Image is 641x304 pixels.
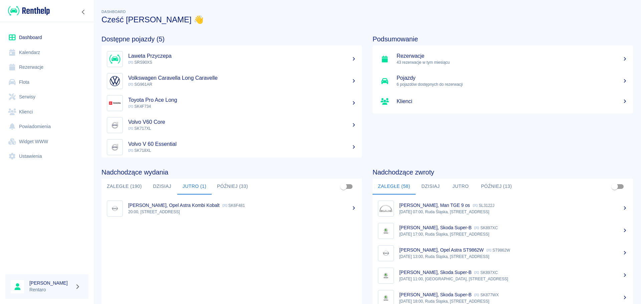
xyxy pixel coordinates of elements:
p: [PERSON_NAME], Opel Astra ST9862W [399,247,484,253]
a: ImageVolkswagen Caravella Long Caravelle SG961AR [101,70,362,92]
p: SK897XC [474,270,498,275]
p: [PERSON_NAME], Skoda Super-B [399,270,471,275]
img: Image [109,97,121,109]
a: Image[PERSON_NAME], Opel Astra Kombi Kobalt SK6F48120:00, [STREET_ADDRESS] [101,197,362,220]
a: Rezerwacje43 rezerwacje w tym miesiącu [373,48,633,70]
h4: Podsumowanie [373,35,633,43]
p: [PERSON_NAME], Man TGE 9 os [399,203,470,208]
p: 20:00, [STREET_ADDRESS] [128,209,357,215]
h5: Rezerwacje [397,53,628,59]
button: Później (33) [212,179,253,195]
p: [PERSON_NAME], Skoda Super-B [399,225,471,230]
a: Flota [5,75,88,90]
p: SK6F481 [222,203,245,208]
a: Ustawienia [5,149,88,164]
img: Image [109,202,121,215]
h4: Dostępne pojazdy (5) [101,35,362,43]
p: ST9862W [486,248,510,253]
img: Image [109,141,121,154]
h4: Nadchodzące wydania [101,168,362,176]
h5: Toyota Pro Ace Long [128,97,357,103]
a: Image[PERSON_NAME], Skoda Super-B SK897XC[DATE] 17:00, Ruda Śląska, [STREET_ADDRESS] [373,220,633,242]
a: Image[PERSON_NAME], Opel Astra ST9862W ST9862W[DATE] 13:00, Ruda Śląska, [STREET_ADDRESS] [373,242,633,264]
p: [PERSON_NAME], Opel Astra Kombi Kobalt [128,203,220,208]
a: Rezerwacje [5,60,88,75]
p: [DATE] 13:00, Ruda Śląska, [STREET_ADDRESS] [399,254,628,260]
a: Klienci [373,92,633,111]
img: Image [109,119,121,131]
button: Jutro [446,179,476,195]
a: ImageToyota Pro Ace Long SK4F734 [101,92,362,114]
p: [DATE] 07:00, Ruda Śląska, [STREET_ADDRESS] [399,209,628,215]
p: [PERSON_NAME], Skoda Super-B [399,292,471,297]
button: Dzisiaj [147,179,177,195]
h4: Nadchodzące zwroty [373,168,633,176]
a: Serwisy [5,89,88,104]
a: Klienci [5,104,88,119]
img: Renthelp logo [8,5,50,16]
img: Image [380,269,392,282]
p: SL3122J [473,203,494,208]
button: Zaległe (58) [373,179,416,195]
p: SK877WX [474,293,498,297]
p: 43 rezerwacje w tym miesiącu [397,59,628,65]
a: Renthelp logo [5,5,50,16]
button: Później (13) [476,179,517,195]
span: SRS90XS [128,60,152,65]
a: Widget WWW [5,134,88,149]
a: Image[PERSON_NAME], Skoda Super-B SK897XC[DATE] 11:00, [GEOGRAPHIC_DATA], [STREET_ADDRESS] [373,264,633,287]
button: Zaległe (190) [101,179,147,195]
h5: Volkswagen Caravella Long Caravelle [128,75,357,81]
a: Powiadomienia [5,119,88,134]
a: Pojazdy6 pojazdów dostępnych do rezerwacji [373,70,633,92]
h5: Volvo V 60 Essential [128,141,357,147]
img: Image [380,247,392,260]
a: ImageVolvo V 60 Essential SK718XL [101,136,362,158]
span: Dashboard [101,10,126,14]
span: SK4F734 [128,104,151,109]
img: Image [109,75,121,87]
span: Pokaż przypisane tylko do mnie [337,180,350,193]
p: 6 pojazdów dostępnych do rezerwacji [397,81,628,87]
h5: Volvo V60 Core [128,119,357,125]
span: Pokaż przypisane tylko do mnie [608,180,621,193]
h6: [PERSON_NAME] [29,280,72,286]
span: SK718XL [128,148,151,153]
h5: Klienci [397,98,628,105]
p: Rentaro [29,286,72,293]
a: Image[PERSON_NAME], Man TGE 9 os SL3122J[DATE] 07:00, Ruda Śląska, [STREET_ADDRESS] [373,197,633,220]
a: ImageLaweta Przyczepa SRS90XS [101,48,362,70]
a: Dashboard [5,30,88,45]
a: ImageVolvo V60 Core SK717XL [101,114,362,136]
button: Dzisiaj [416,179,446,195]
a: Kalendarz [5,45,88,60]
p: [DATE] 17:00, Ruda Śląska, [STREET_ADDRESS] [399,231,628,237]
img: Image [380,225,392,237]
h5: Pojazdy [397,75,628,81]
p: [DATE] 11:00, [GEOGRAPHIC_DATA], [STREET_ADDRESS] [399,276,628,282]
span: SG961AR [128,82,152,87]
img: Image [380,202,392,215]
button: Zwiń nawigację [78,8,88,16]
h5: Laweta Przyczepa [128,53,357,59]
span: SK717XL [128,126,151,131]
button: Jutro (1) [177,179,212,195]
img: Image [109,53,121,65]
p: SK897XC [474,226,498,230]
h3: Cześć [PERSON_NAME] 👋 [101,15,633,24]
